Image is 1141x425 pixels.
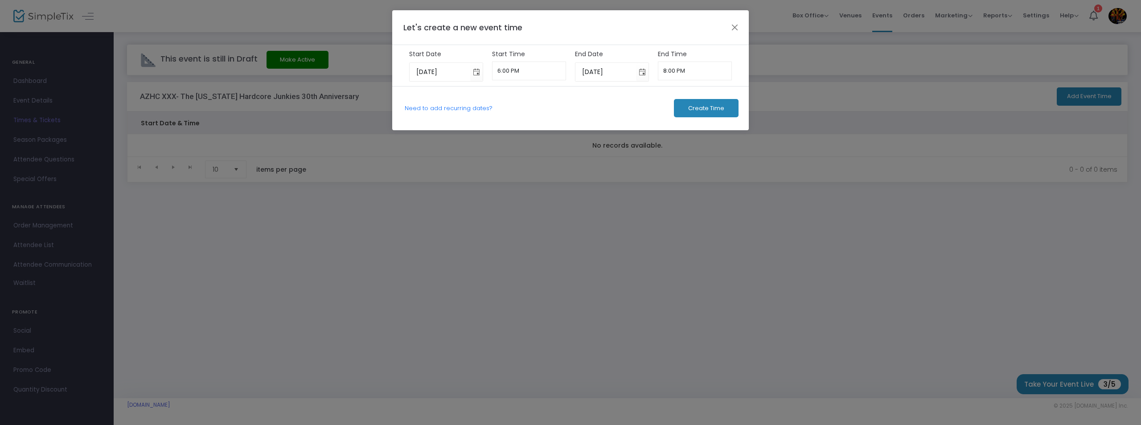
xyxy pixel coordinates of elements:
label: End Date [575,50,649,59]
input: Select date [410,63,471,81]
input: Select Time [492,62,566,80]
input: Select Time [658,62,732,80]
span: Create Time [688,105,724,112]
button: Create Time [674,99,739,117]
button: Close [729,21,741,33]
span: Let's create a new event time [403,22,522,33]
input: Select date [575,63,636,81]
button: Toggle calendar [636,63,648,81]
label: End Time [658,50,732,59]
label: Start Date [409,50,484,59]
button: Toggle calendar [470,63,483,81]
label: Start Time [492,50,566,59]
a: Need to add recurring dates? [405,104,493,112]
